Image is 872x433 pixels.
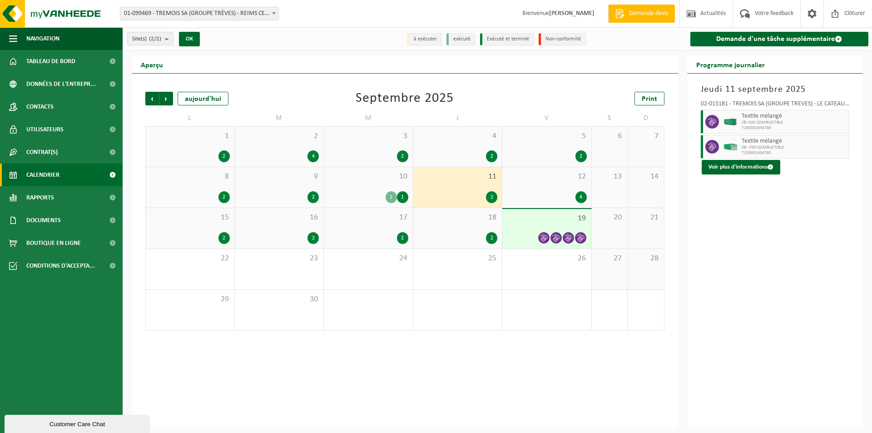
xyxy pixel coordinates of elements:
[239,172,319,182] span: 9
[723,144,737,150] img: HK-XP-30-GN-00
[549,10,595,17] strong: [PERSON_NAME]
[480,33,534,45] li: Exécuté et terminé
[397,150,408,162] div: 2
[145,92,159,105] span: Précédent
[26,27,59,50] span: Navigation
[145,110,235,126] td: L
[239,294,319,304] span: 30
[418,254,498,264] span: 25
[575,150,587,162] div: 2
[632,213,659,223] span: 21
[486,150,497,162] div: 2
[701,101,850,110] div: 02-015181 - TREMOIS SA (GROUPE TRÈVES) - LE CATEAU - LE CATEAU CAMBRESIS
[397,232,408,244] div: 2
[507,172,587,182] span: 12
[150,131,230,141] span: 1
[687,55,774,73] h2: Programme journalier
[386,191,397,203] div: 1
[742,113,847,120] span: Textile mélangé
[642,95,657,103] span: Print
[324,110,413,126] td: M
[328,131,408,141] span: 3
[26,141,58,164] span: Contrat(s)
[26,186,54,209] span: Rapports
[507,214,587,224] span: 19
[596,213,623,223] span: 20
[179,32,200,46] button: OK
[701,83,850,96] h3: Jeudi 11 septembre 2025
[328,254,408,264] span: 24
[159,92,173,105] span: Suivant
[120,7,279,20] span: 01-099469 - TREMOIS SA (GROUPE TRÈVES) - REIMS CEDEX 2
[507,131,587,141] span: 5
[742,138,847,145] span: Textile mélangé
[328,172,408,182] span: 10
[418,172,498,182] span: 11
[26,50,75,73] span: Tableau de bord
[149,36,161,42] count: (2/2)
[634,92,664,105] a: Print
[446,33,476,45] li: exécuté
[178,92,228,105] div: aujourd'hui
[328,213,408,223] span: 17
[596,172,623,182] span: 13
[150,294,230,304] span: 29
[742,150,847,156] span: T250002656785
[218,191,230,203] div: 2
[407,33,442,45] li: à exécuter
[356,92,454,105] div: Septembre 2025
[690,32,869,46] a: Demande d'une tâche supplémentaire
[5,413,152,433] iframe: chat widget
[628,110,664,126] td: D
[502,110,592,126] td: V
[150,213,230,223] span: 15
[539,33,586,45] li: Non-conformité
[132,55,172,73] h2: Aperçu
[575,191,587,203] div: 4
[26,254,95,277] span: Conditions d'accepta...
[507,254,587,264] span: 26
[608,5,675,23] a: Demande devis
[150,254,230,264] span: 22
[742,145,847,150] span: CB - P30 COMBUSTIBLE
[218,150,230,162] div: 2
[418,131,498,141] span: 4
[596,131,623,141] span: 6
[418,213,498,223] span: 18
[632,131,659,141] span: 7
[218,232,230,244] div: 2
[486,232,497,244] div: 2
[592,110,628,126] td: S
[235,110,324,126] td: M
[26,73,96,95] span: Données de l'entrepr...
[26,164,59,186] span: Calendrier
[397,191,408,203] div: 1
[723,119,737,125] img: HK-XC-40-GN-00
[127,32,173,45] button: Site(s)(2/2)
[486,191,497,203] div: 2
[26,209,61,232] span: Documents
[26,118,64,141] span: Utilisateurs
[26,95,54,118] span: Contacts
[120,7,278,20] span: 01-099469 - TREMOIS SA (GROUPE TRÈVES) - REIMS CEDEX 2
[702,160,780,174] button: Voir plus d'informations
[413,110,503,126] td: J
[307,191,319,203] div: 2
[132,32,161,46] span: Site(s)
[632,172,659,182] span: 14
[742,125,847,131] span: T250002656786
[239,131,319,141] span: 2
[26,232,81,254] span: Boutique en ligne
[632,254,659,264] span: 28
[307,232,319,244] div: 2
[239,254,319,264] span: 23
[596,254,623,264] span: 27
[239,213,319,223] span: 16
[150,172,230,182] span: 8
[627,9,670,18] span: Demande devis
[742,120,847,125] span: CB -C40 COMBUSTIBLE
[307,150,319,162] div: 4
